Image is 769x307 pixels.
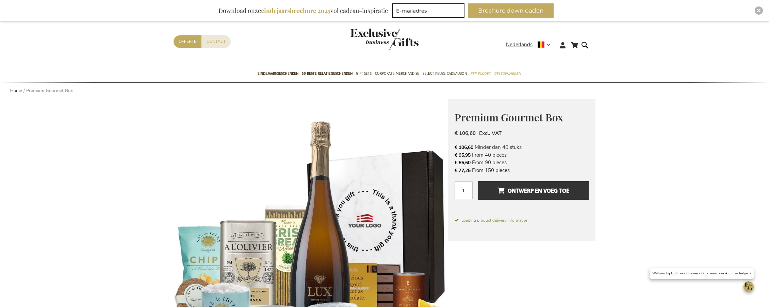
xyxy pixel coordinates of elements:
button: Brochure downloaden [468,3,554,18]
a: store logo [350,29,384,51]
img: Exclusive Business gifts logo [350,29,419,51]
li: From 40 pieces [455,151,589,159]
span: Loading product delivery information. [455,217,589,223]
a: Home [10,88,22,94]
span: € 95,95 [455,152,471,158]
input: Aantal [455,181,473,199]
span: Nederlands [506,41,533,49]
span: Ontwerp en voeg toe [497,185,569,196]
span: Gift Sets [356,70,372,77]
li: From 90 pieces [455,159,589,166]
div: Download onze vol cadeau-inspiratie [215,3,391,18]
strong: Premium Gourmet Box [26,88,73,94]
a: Contact [201,35,231,48]
span: € 106,60 [455,130,476,137]
li: From 150 pieces [455,167,589,174]
b: eindejaarsbrochure 2025 [261,6,330,15]
div: Close [755,6,763,15]
span: Per Budget [470,70,491,77]
span: € 86,60 [455,159,471,166]
img: Close [757,8,761,13]
span: € 77,25 [455,167,471,174]
span: 50 beste relatiegeschenken [302,70,353,77]
span: € 106,60 [455,144,473,151]
li: Minder dan 40 stuks [455,143,589,151]
input: E-mailadres [392,3,464,18]
span: Corporate Merchandise [375,70,419,77]
form: marketing offers and promotions [392,3,467,20]
button: Ontwerp en voeg toe [478,181,589,200]
div: Nederlands [506,41,555,49]
span: Premium Gourmet Box [455,110,563,124]
span: Gelegenheden [494,70,521,77]
span: Excl. VAT [479,130,502,137]
a: Offerte [174,35,201,48]
span: Eindejaarsgeschenken [258,70,298,77]
span: Select Keuze Cadeaubon [423,70,467,77]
